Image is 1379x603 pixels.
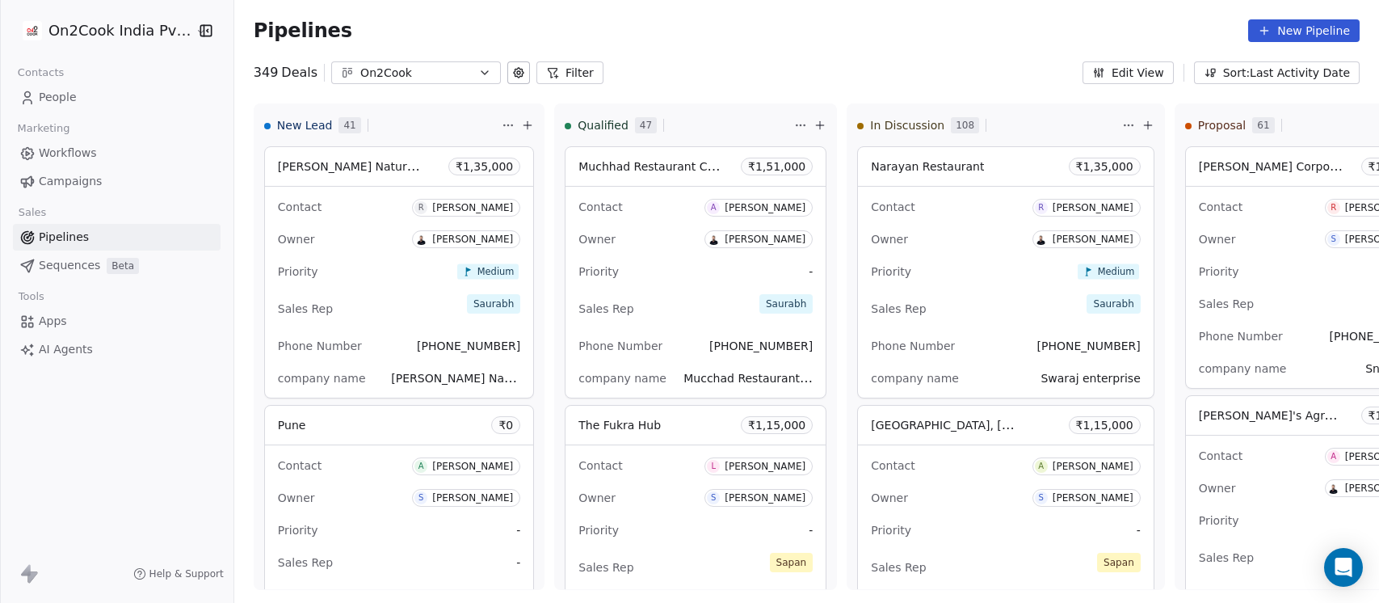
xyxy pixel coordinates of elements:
[1327,483,1339,493] img: S
[857,104,1119,146] div: In Discussion108
[1038,201,1044,214] div: R
[467,294,520,314] span: Saurabh
[871,160,984,173] span: Narayan Restaurant
[11,61,71,85] span: Contacts
[277,117,333,133] span: New Lead
[711,460,716,473] div: L
[254,19,352,42] span: Pipelines
[39,257,100,274] span: Sequences
[278,200,322,213] span: Contact
[516,522,520,538] span: -
[418,491,423,504] div: S
[278,491,315,504] span: Owner
[39,341,93,358] span: AI Agents
[1076,158,1133,175] span: ₹ 1,35,000
[1331,233,1336,246] div: S
[759,294,813,314] span: Saurabh
[107,258,139,274] span: Beta
[338,117,360,133] span: 41
[1053,202,1133,213] div: [PERSON_NAME]
[11,116,77,141] span: Marketing
[711,201,717,214] div: A
[770,553,814,572] span: Sapan
[278,265,318,278] span: Priority
[578,233,616,246] span: Owner
[725,461,805,472] div: [PERSON_NAME]
[133,567,224,580] a: Help & Support
[417,588,520,601] span: [PHONE_NUMBER]
[1252,117,1274,133] span: 61
[1199,482,1236,495] span: Owner
[11,285,51,309] span: Tools
[857,146,1154,398] div: Narayan Restaurant₹1,35,000ContactR[PERSON_NAME]OwnerS[PERSON_NAME]PriorityMediumSales RepSaurabh...
[871,459,914,472] span: Contact
[1331,201,1336,214] div: R
[1199,265,1239,278] span: Priority
[1053,234,1133,245] div: [PERSON_NAME]
[39,145,97,162] span: Workflows
[1035,234,1047,244] img: S
[683,370,948,386] span: Mucchad Restaurant Cafe & Lounge (Pure Veg)
[578,459,622,472] span: Contact
[578,561,633,574] span: Sales Rep
[278,339,362,352] span: Phone Number
[871,233,908,246] span: Owner
[278,524,318,537] span: Priority
[39,229,89,246] span: Pipelines
[13,84,221,111] a: People
[418,201,424,214] div: R
[39,313,67,330] span: Apps
[1199,449,1242,462] span: Contact
[417,339,520,352] span: [PHONE_NUMBER]
[725,202,805,213] div: [PERSON_NAME]
[498,417,513,433] span: ₹ 0
[1076,417,1133,433] span: ₹ 1,15,000
[871,339,955,352] span: Phone Number
[578,117,629,133] span: Qualified
[1199,233,1236,246] span: Owner
[578,524,619,537] span: Priority
[418,460,424,473] div: A
[1053,461,1133,472] div: [PERSON_NAME]
[13,168,221,195] a: Campaigns
[748,158,805,175] span: ₹ 1,51,000
[578,265,619,278] span: Priority
[871,417,1116,432] span: [GEOGRAPHIC_DATA], [GEOGRAPHIC_DATA]
[578,302,633,315] span: Sales Rep
[391,370,696,386] span: [PERSON_NAME] Natural Handmade Ice cream & Cafe
[578,372,666,385] span: company name
[635,117,657,133] span: 47
[578,158,841,174] span: Muchhad Restaurant Cafe & Lounge(Pure Veg)
[1199,297,1254,310] span: Sales Rep
[254,63,317,82] div: 349
[871,200,914,213] span: Contact
[1087,294,1140,314] span: Saurabh
[1041,372,1140,385] span: Swaraj enterprise
[149,567,224,580] span: Help & Support
[536,61,603,84] button: Filter
[1053,492,1133,504] div: [PERSON_NAME]
[13,224,221,251] a: Pipelines
[1324,548,1363,587] div: Open Intercom Messenger
[725,234,805,245] div: [PERSON_NAME]
[264,146,534,398] div: [PERSON_NAME] Natural Handmade Ice cream & Cafe₹1,35,000ContactR[PERSON_NAME]OwnerS[PERSON_NAME]P...
[871,561,926,574] span: Sales Rep
[360,65,472,82] div: On2Cook
[39,173,102,190] span: Campaigns
[565,104,791,146] div: Qualified47
[1039,491,1044,504] div: S
[432,234,513,245] div: [PERSON_NAME]
[456,158,513,175] span: ₹ 1,35,000
[1097,265,1134,277] span: Medium
[415,234,427,244] img: S
[871,491,908,504] span: Owner
[578,339,662,352] span: Phone Number
[1199,330,1283,343] span: Phone Number
[1199,551,1254,564] span: Sales Rep
[13,336,221,363] a: AI Agents
[1199,514,1239,527] span: Priority
[39,89,77,106] span: People
[871,302,926,315] span: Sales Rep
[578,491,616,504] span: Owner
[11,200,53,225] span: Sales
